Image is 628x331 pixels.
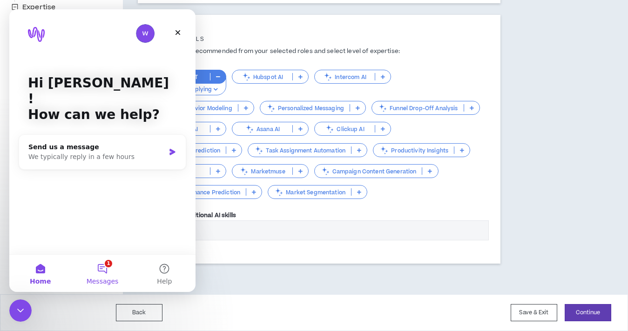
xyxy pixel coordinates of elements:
iframe: Intercom live chat [9,299,32,322]
span: Home [20,269,41,275]
iframe: Intercom live chat [9,9,196,292]
p: Market Segmentation [268,189,351,196]
button: Save & Exit [511,304,557,321]
p: Personalized Messaging [260,105,350,112]
button: Back [116,304,162,321]
span: Expertise [22,2,55,12]
img: logo [19,18,35,33]
p: Clickup AI [315,126,375,132]
span: Help [148,269,162,275]
p: AI Performance Prediction [150,189,246,196]
div: Send us a messageWe typically reply in a few hours [9,125,177,160]
div: Send us a message [19,133,155,143]
div: We typically reply in a few hours [19,143,155,152]
button: Continue [565,304,611,321]
span: Messages [77,269,109,275]
p: Intercom AI [315,73,375,80]
span: minus-square [12,4,18,10]
p: Funnel Drop-Off Analysis [372,105,463,112]
button: Help [124,245,186,283]
img: Profile image for Morgan [127,15,145,33]
p: How can we help? [19,98,168,113]
p: Campaign Content Generation [315,168,422,175]
p: Productivity Insights [373,147,454,154]
p: Task Assignment Automation [248,147,351,154]
p: Add AI skills recommended from your selected roles and select level of expertise: [149,47,489,56]
p: Marketmuse [232,168,292,175]
p: Asana AI [232,126,292,132]
h5: My AI skills [149,36,489,42]
div: Close [160,15,177,32]
button: Messages [62,245,124,283]
span: Expertise [20,2,57,13]
p: Hubspot AI [232,73,292,80]
p: Hi [PERSON_NAME] ! [19,66,168,98]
